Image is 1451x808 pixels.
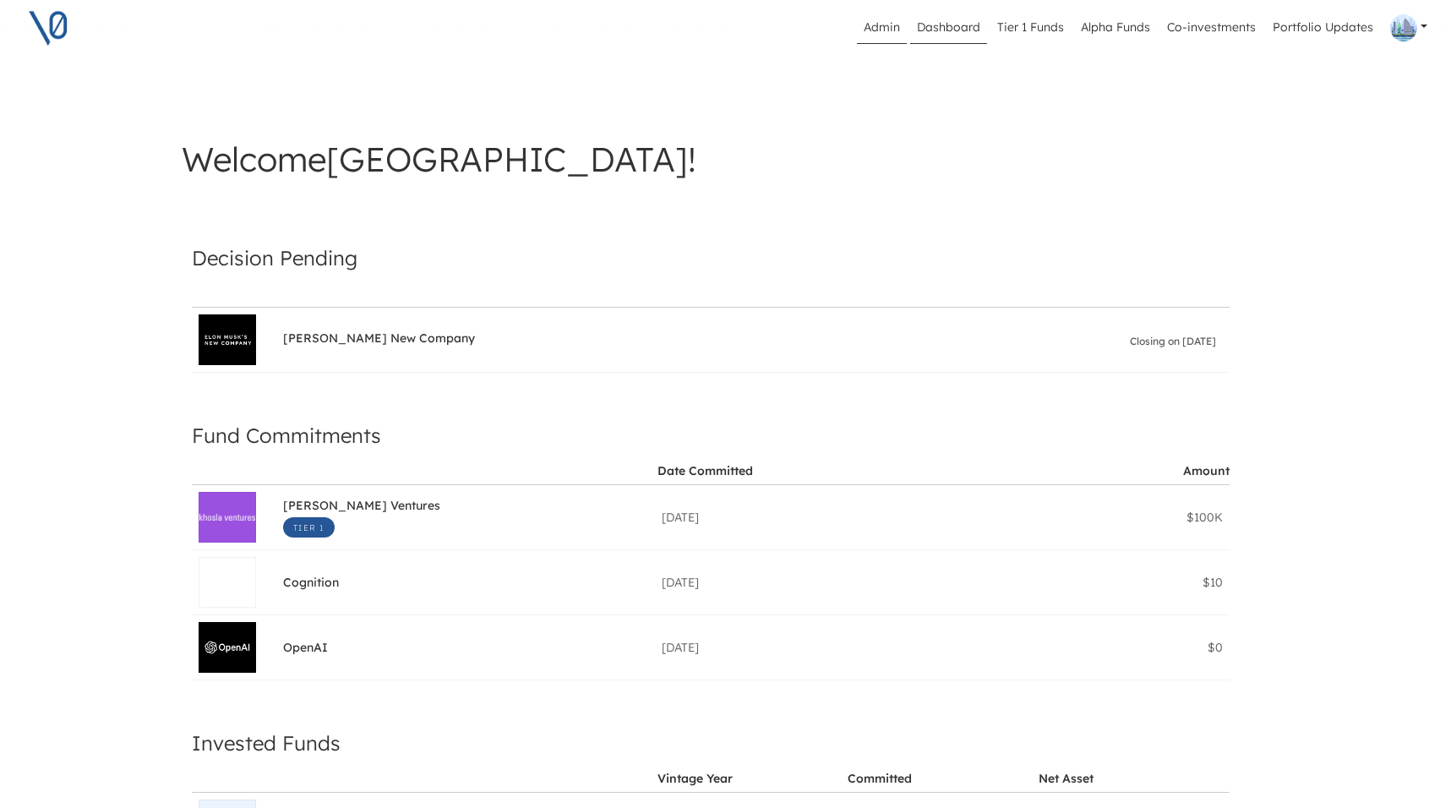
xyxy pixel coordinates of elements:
[1039,771,1094,786] div: Net Asset
[192,418,1230,453] h4: Fund Commitments
[1160,12,1263,44] a: Co-investments
[283,498,440,517] span: [PERSON_NAME] Ventures
[662,509,1027,526] div: [DATE]
[1040,639,1223,656] div: $0
[1074,12,1157,44] a: Alpha Funds
[1183,463,1230,478] div: Amount
[848,771,912,786] div: Committed
[1130,333,1216,350] span: Closing on [DATE]
[1040,509,1223,526] div: $100K
[192,725,1230,761] h4: Invested Funds
[182,139,1270,179] h3: Welcome [GEOGRAPHIC_DATA] !
[662,574,1027,591] div: [DATE]
[199,333,255,347] img: Elon Musk's New Company
[1390,14,1417,41] img: Profile
[657,463,753,478] div: Date Committed
[990,12,1071,44] a: Tier 1 Funds
[657,771,733,786] div: Vintage Year
[857,12,907,44] a: Admin
[283,640,328,659] span: OpenAI
[192,240,1230,276] h4: Decision Pending
[283,575,339,594] span: Cognition
[1266,12,1380,44] a: Portfolio Updates
[1040,574,1223,591] div: $10
[283,517,335,538] span: Tier 1
[910,12,987,44] a: Dashboard
[283,330,475,350] span: [PERSON_NAME] New Company
[662,639,1027,656] div: [DATE]
[27,7,69,49] img: V0 logo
